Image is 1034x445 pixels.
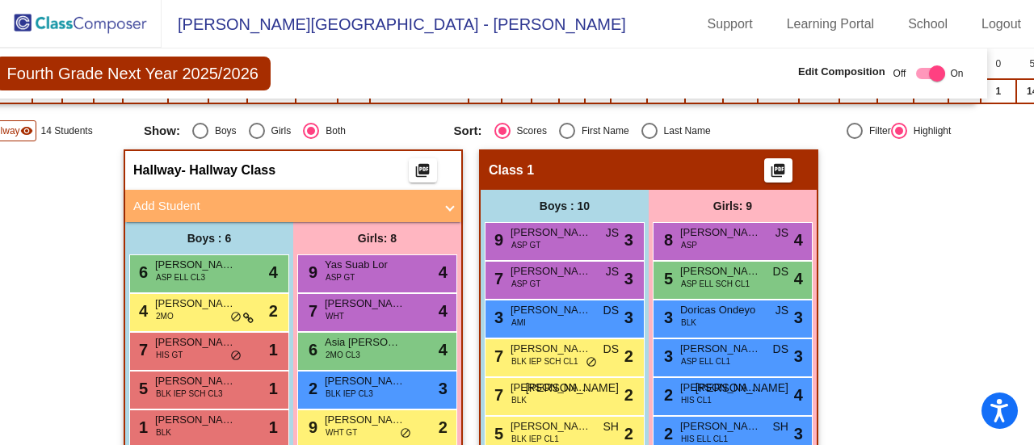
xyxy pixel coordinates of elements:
span: 3 [624,228,633,252]
span: [PERSON_NAME] [511,225,591,241]
span: Show: [144,124,180,138]
span: 3 [794,305,803,330]
span: 2 [439,415,448,439]
span: 6 [305,341,317,359]
span: Doricas Ondeyo [680,302,761,318]
span: Sort: [454,124,482,138]
span: WHT GT [326,426,357,439]
span: ASP GT [511,278,541,290]
span: [PERSON_NAME] [155,334,236,351]
span: ASP GT [511,239,541,251]
span: 4 [794,228,803,252]
span: DS [773,341,788,358]
span: HIS ELL CL1 [681,433,728,445]
span: ASP ELL SCH CL1 [681,278,750,290]
span: 2 [269,299,278,323]
div: First Name [575,124,629,138]
span: [PERSON_NAME] [680,341,761,357]
div: Girls [265,124,292,138]
span: 9 [490,231,503,249]
span: ASP GT [326,271,355,283]
span: [PERSON_NAME] [696,380,788,397]
span: BLK [156,426,171,439]
span: 1 [269,376,278,401]
span: Asia [PERSON_NAME] [325,334,406,351]
div: Boys [208,124,237,138]
span: 2MO [156,310,174,322]
span: [PERSON_NAME] [155,257,236,273]
mat-icon: picture_as_pdf [768,162,788,185]
span: 3 [660,309,673,326]
span: [PERSON_NAME] [526,380,619,397]
span: 8 [660,231,673,249]
span: [PERSON_NAME] [680,380,761,396]
mat-icon: picture_as_pdf [413,162,432,185]
span: [PERSON_NAME] [511,341,591,357]
span: BLK IEP SCH CL3 [156,388,223,400]
a: Support [695,11,766,37]
mat-panel-title: Add Student [133,197,434,216]
span: ASP [681,239,697,251]
span: BLK [681,317,696,329]
span: 2 [305,380,317,397]
span: On [950,66,963,81]
span: BLK IEP CL3 [326,388,373,400]
a: School [895,11,960,37]
span: 3 [490,309,503,326]
span: 3 [660,347,673,365]
div: Filter [863,124,891,138]
span: HIS CL1 [681,394,712,406]
span: [PERSON_NAME] [511,380,591,396]
span: 3 [624,305,633,330]
span: 7 [490,386,503,404]
span: [PERSON_NAME][GEOGRAPHIC_DATA] - [PERSON_NAME] [162,11,626,37]
span: BLK [511,394,527,406]
span: 9 [305,263,317,281]
mat-icon: visibility [20,124,33,137]
span: 3 [439,376,448,401]
span: [PERSON_NAME] [155,412,236,428]
span: 2 [624,383,633,407]
div: Both [319,124,346,138]
span: 4 [794,383,803,407]
a: Logout [969,11,1034,37]
span: 3 [794,344,803,368]
span: DS [603,341,619,358]
span: 4 [135,302,148,320]
span: 14 Students [41,124,93,138]
span: 4 [439,260,448,284]
div: Boys : 6 [125,222,293,254]
span: ASP ELL CL3 [156,271,205,283]
span: JS [775,302,788,319]
span: [PERSON_NAME] [511,263,591,279]
span: 7 [305,302,317,320]
span: 7 [490,270,503,288]
span: [PERSON_NAME] [325,412,406,428]
span: SH [773,418,788,435]
span: JS [606,263,619,280]
span: 4 [269,260,278,284]
span: 4 [439,299,448,323]
span: do_not_disturb_alt [230,350,242,363]
span: 7 [135,341,148,359]
div: Girls: 9 [649,190,817,222]
span: Yas Suab Lor [325,257,406,273]
button: Print Students Details [764,158,792,183]
span: Off [893,66,906,81]
button: Print Students Details [409,158,437,183]
span: [PERSON_NAME] [680,263,761,279]
span: 5 [135,380,148,397]
div: Girls: 8 [293,222,461,254]
div: Last Name [658,124,711,138]
span: DS [603,302,619,319]
span: 2 [660,386,673,404]
span: [PERSON_NAME] [511,418,591,435]
div: Highlight [907,124,952,138]
span: 1 [135,418,148,436]
span: WHT [326,310,344,322]
span: JS [606,225,619,241]
span: [PERSON_NAME] [680,225,761,241]
span: [PERSON_NAME] [325,296,406,312]
span: AMI [511,317,526,329]
span: BLK IEP CL1 [511,433,559,445]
